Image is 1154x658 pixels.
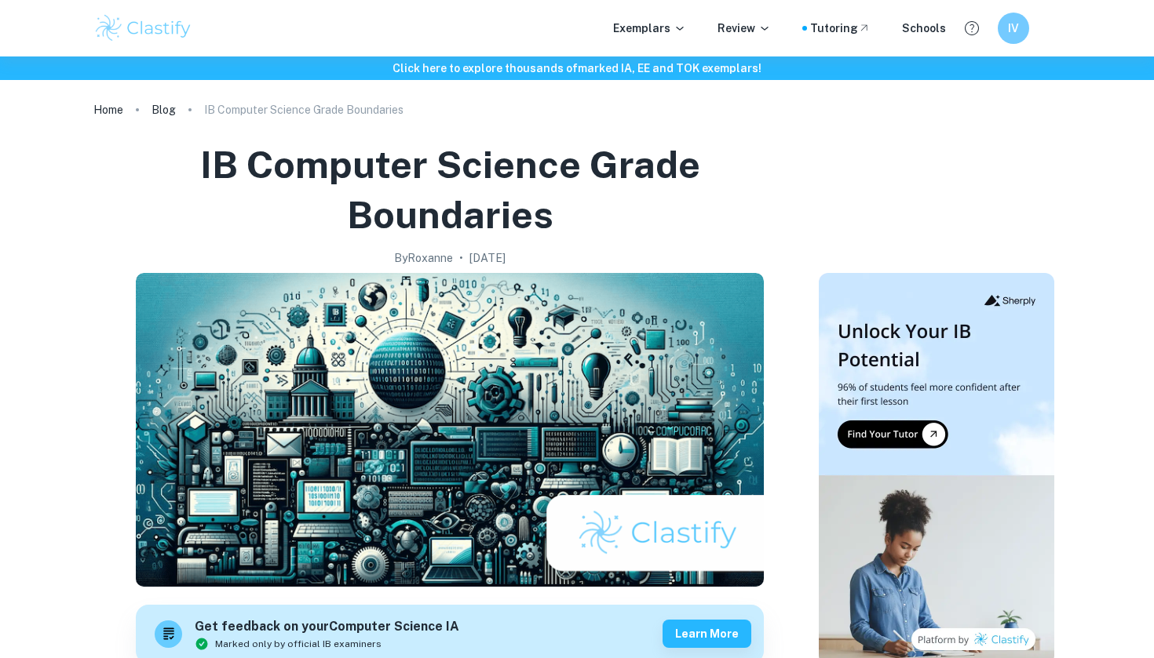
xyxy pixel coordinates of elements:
a: Home [93,99,123,121]
h6: Get feedback on your Computer Science IA [195,617,459,637]
h6: Click here to explore thousands of marked IA, EE and TOK exemplars ! [3,60,1151,77]
p: • [459,249,463,267]
a: Tutoring [810,20,871,37]
a: Schools [902,20,946,37]
h2: By Roxanne [394,249,453,267]
button: Learn more [663,620,751,648]
h2: [DATE] [469,249,506,267]
img: Clastify logo [93,13,193,44]
a: Blog [152,99,176,121]
p: Exemplars [613,20,686,37]
p: IB Computer Science Grade Boundaries [204,101,404,118]
button: Help and Feedback [959,15,985,42]
p: Review [718,20,771,37]
h6: IV [1005,20,1023,37]
img: IB Computer Science Grade Boundaries cover image [136,273,764,587]
span: Marked only by official IB examiners [215,637,382,651]
h1: IB Computer Science Grade Boundaries [100,140,800,240]
button: IV [998,13,1029,44]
